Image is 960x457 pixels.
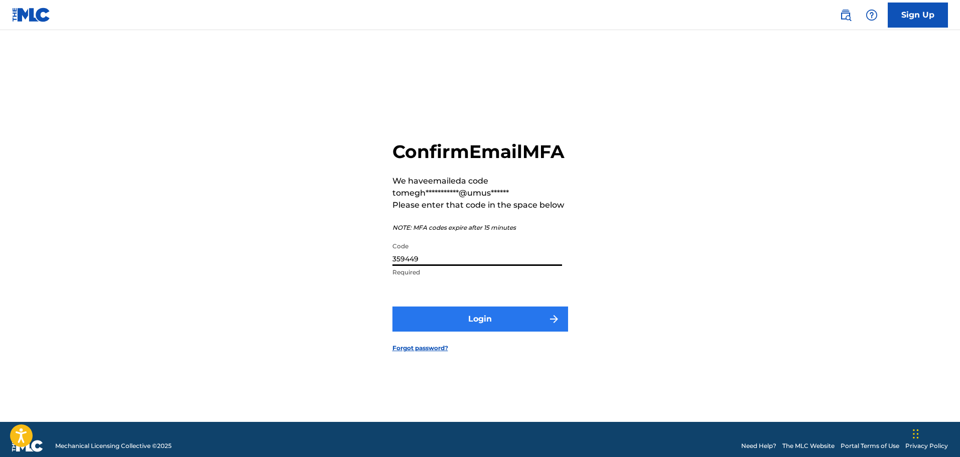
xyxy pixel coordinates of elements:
[862,5,882,25] div: Help
[913,419,919,449] div: Drag
[392,223,568,232] p: NOTE: MFA codes expire after 15 minutes
[888,3,948,28] a: Sign Up
[741,441,776,450] a: Need Help?
[392,268,562,277] p: Required
[392,307,568,332] button: Login
[12,8,51,22] img: MLC Logo
[840,9,852,21] img: search
[392,199,568,211] p: Please enter that code in the space below
[392,140,568,163] h2: Confirm Email MFA
[782,441,835,450] a: The MLC Website
[55,441,172,450] span: Mechanical Licensing Collective © 2025
[836,5,856,25] a: Public Search
[905,441,948,450] a: Privacy Policy
[12,440,43,452] img: logo
[910,409,960,457] iframe: Chat Widget
[548,313,560,325] img: f7272a7cc735f4ea7f67.svg
[392,344,448,353] a: Forgot password?
[841,441,899,450] a: Portal Terms of Use
[866,9,878,21] img: help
